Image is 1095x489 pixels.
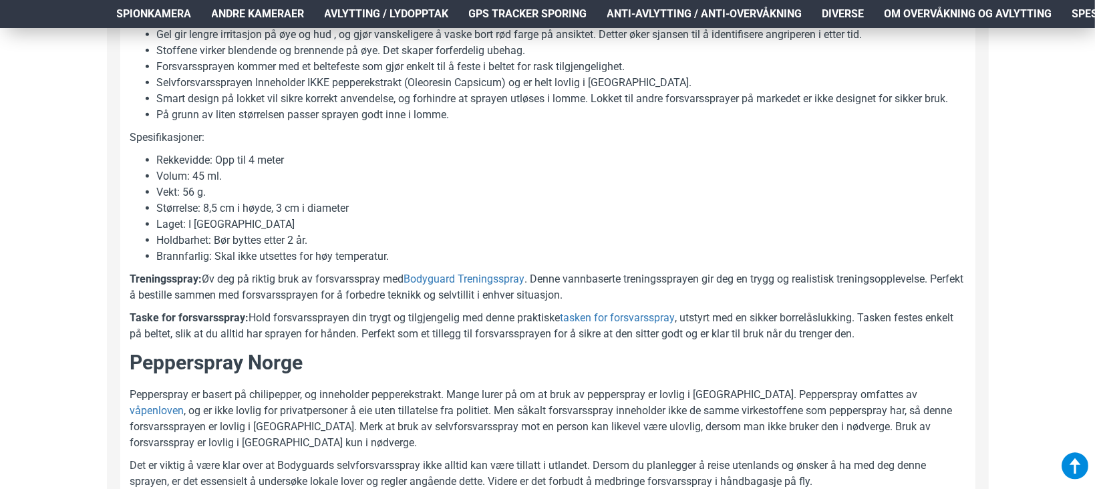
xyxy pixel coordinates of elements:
[157,27,965,43] li: Gel gir lengre irritasjon på øye og hud , og gjør vanskeligere å vaske bort rød farge på ansiktet...
[130,273,202,285] b: Treningsspray:
[157,184,965,200] li: Vekt: 56 g.
[157,43,965,59] li: Stoffene virker blendende og brennende på øye. Det skaper forferdelig ubehag.
[157,75,965,91] li: Selvforsvarssprayen Inneholder IKKE pepperekstrakt (Oleoresin Capsicum) og er helt lovlig i [GEOG...
[130,311,249,324] b: Taske for forsvarsspray:
[885,6,1052,22] span: Om overvåkning og avlytting
[157,59,965,75] li: Forsvarssprayen kommer med et beltefeste som gjør enkelt til å feste i beltet for rask tilgjengel...
[469,6,587,22] span: GPS Tracker Sporing
[117,6,192,22] span: Spionkamera
[607,6,802,22] span: Anti-avlytting / Anti-overvåkning
[157,152,965,168] li: Rekkevidde: Opp til 4 meter
[822,6,865,22] span: Diverse
[157,91,965,107] li: Smart design på lokket vil sikre korrekt anvendelse, og forhindre at sprayen utløses i lomme. Lok...
[157,168,965,184] li: Volum: 45 ml.
[561,310,675,326] a: tasken for forsvarsspray
[130,271,965,303] p: Øv deg på riktig bruk av forsvarsspray med . Denne vannbaserte treningssprayen gir deg en trygg o...
[157,216,965,232] li: Laget: I [GEOGRAPHIC_DATA]
[130,130,965,146] p: Spesifikasjoner:
[130,403,184,419] a: våpenloven
[130,349,965,377] h2: Pepperspray Norge
[157,107,965,123] li: På grunn av liten størrelsen passer sprayen godt inne i lomme.
[404,271,525,287] a: Bodyguard Treningsspray
[157,249,965,265] li: Brannfarlig: Skal ikke utsettes for høy temperatur.
[325,6,449,22] span: Avlytting / Lydopptak
[212,6,305,22] span: Andre kameraer
[130,387,965,451] p: Pepperspray er basert på chilipepper, og inneholder pepperekstrakt. Mange lurer på om at bruk av ...
[157,200,965,216] li: Størrelse: 8,5 cm i høyde, 3 cm i diameter
[130,310,965,342] p: Hold forsvarssprayen din trygt og tilgjengelig med denne praktiske , utstyrt med en sikker borrel...
[157,232,965,249] li: Holdbarhet: Bør byttes etter 2 år.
